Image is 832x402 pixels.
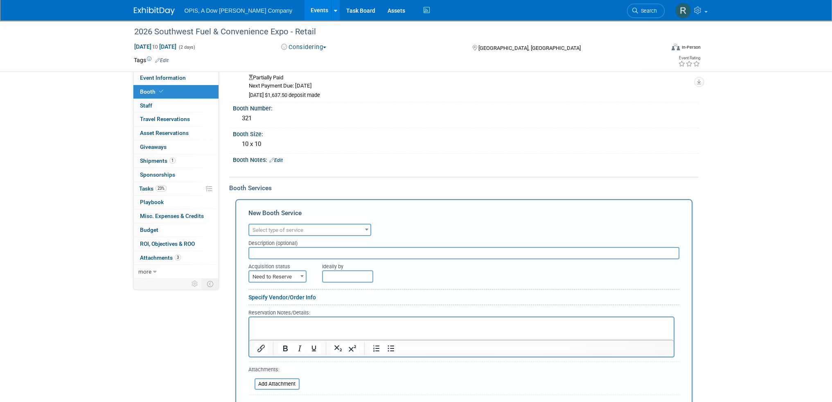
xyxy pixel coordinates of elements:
[370,343,383,354] button: Numbered list
[140,171,175,178] span: Sponsorships
[139,185,167,192] span: Tasks
[133,112,219,126] a: Travel Reservations
[133,154,219,168] a: Shipments1
[140,102,152,109] span: Staff
[159,89,163,94] i: Booth reservation complete
[140,144,167,150] span: Giveaways
[133,126,219,140] a: Asset Reservations
[478,45,581,51] span: [GEOGRAPHIC_DATA], [GEOGRAPHIC_DATA]
[134,43,177,50] span: [DATE] [DATE]
[133,182,219,195] a: Tasks23%
[134,7,175,15] img: ExhibitDay
[239,112,692,125] div: 321
[133,85,219,99] a: Booth
[133,237,219,251] a: ROI, Objectives & ROO
[140,254,181,261] span: Attachments
[627,4,665,18] a: Search
[233,154,699,164] div: Booth Notes:
[155,58,169,63] a: Edit
[156,185,167,191] span: 23%
[133,140,219,154] a: Giveaways
[131,25,652,39] div: 2026 Southwest Fuel & Convenience Expo - Retail
[140,88,165,95] span: Booth
[672,44,680,50] img: Format-Inperson.png
[140,116,190,122] span: Travel Reservations
[151,43,159,50] span: to
[345,343,359,354] button: Superscript
[140,199,164,205] span: Playbook
[133,251,219,265] a: Attachments3
[140,130,189,136] span: Asset Reservations
[248,236,679,247] div: Description (optional)
[133,71,219,85] a: Event Information
[133,209,219,223] a: Misc. Expenses & Credits
[249,317,674,340] iframe: Rich Text Area
[307,343,321,354] button: Underline
[248,209,679,222] div: New Booth Service
[175,254,181,261] span: 3
[140,157,176,164] span: Shipments
[239,138,692,150] div: 10 x 10
[133,99,219,112] a: Staff
[248,294,316,301] a: Specify Vendor/Order Info
[169,157,176,164] span: 1
[249,92,692,99] div: [DATE] $1,637.50 deposit made
[133,265,219,278] a: more
[188,278,202,289] td: Personalize Event Tab Strip
[248,270,307,283] span: Need to Reserve
[138,268,151,275] span: more
[678,56,700,60] div: Event Rating
[675,3,691,18] img: Renee Ortner
[278,343,292,354] button: Bold
[249,74,692,82] div: Partially Paid
[322,259,642,270] div: Ideally by
[269,157,283,163] a: Edit
[233,102,699,112] div: Booth Number:
[253,227,303,233] span: Select type of service
[140,227,158,233] span: Budget
[248,259,310,270] div: Acquisition status
[134,56,169,64] td: Tags
[638,8,657,14] span: Search
[233,128,699,138] div: Booth Size:
[185,7,293,14] span: OPIS, A Dow [PERSON_NAME] Company
[229,184,699,193] div: Booth Services
[178,45,195,50] span: (2 days)
[140,213,204,219] span: Misc. Expenses & Credits
[133,195,219,209] a: Playbook
[140,240,195,247] span: ROI, Objectives & ROO
[202,278,219,289] td: Toggle Event Tabs
[293,343,307,354] button: Italic
[248,308,674,317] div: Reservation Notes/Details:
[249,271,306,283] span: Need to Reserve
[249,82,692,90] div: Next Payment Due: [DATE]
[133,168,219,182] a: Sponsorships
[133,223,219,237] a: Budget
[331,343,345,354] button: Subscript
[681,44,700,50] div: In-Person
[254,343,268,354] button: Insert/edit link
[384,343,398,354] button: Bullet list
[140,74,186,81] span: Event Information
[278,43,329,52] button: Considering
[248,366,300,375] div: Attachments:
[616,43,701,55] div: Event Format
